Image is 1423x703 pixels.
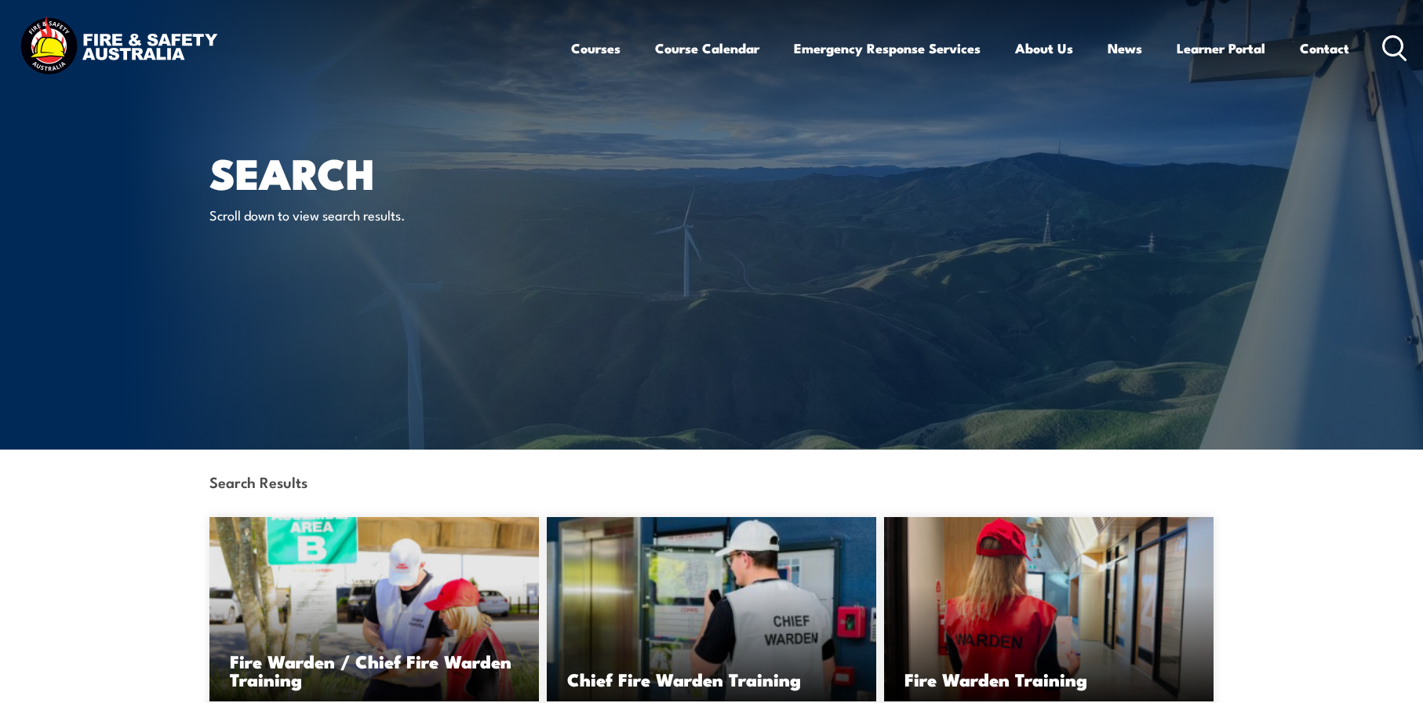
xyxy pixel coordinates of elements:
[209,517,539,701] img: Fire Warden and Chief Fire Warden Training
[1015,27,1073,69] a: About Us
[1108,27,1142,69] a: News
[209,517,539,701] a: Fire Warden / Chief Fire Warden Training
[230,652,519,688] h3: Fire Warden / Chief Fire Warden Training
[209,206,496,224] p: Scroll down to view search results.
[1300,27,1349,69] a: Contact
[209,471,308,492] strong: Search Results
[655,27,759,69] a: Course Calendar
[794,27,981,69] a: Emergency Response Services
[904,670,1193,688] h3: Fire Warden Training
[1177,27,1265,69] a: Learner Portal
[209,154,597,191] h1: Search
[571,27,621,69] a: Courses
[567,670,856,688] h3: Chief Fire Warden Training
[547,517,876,701] img: Chief Fire Warden Training
[884,517,1214,701] img: Fire Warden Training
